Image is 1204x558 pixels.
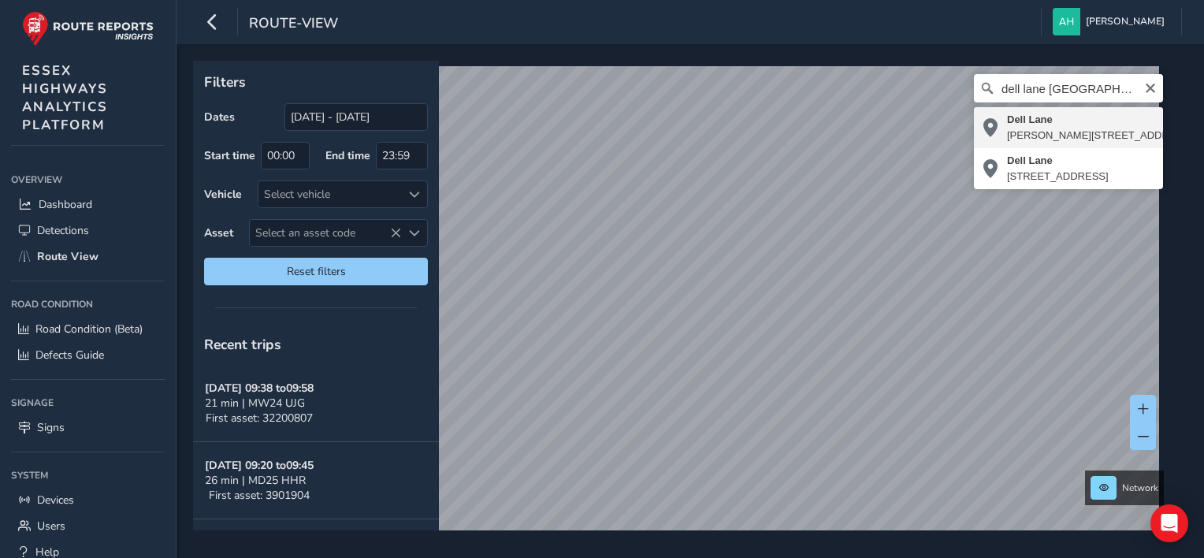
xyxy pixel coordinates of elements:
[1007,128,1193,143] div: [PERSON_NAME][STREET_ADDRESS]
[204,148,255,163] label: Start time
[193,442,439,519] button: [DATE] 09:20 to09:4526 min | MD25 HHRFirst asset: 3901904
[204,72,428,92] p: Filters
[11,463,165,487] div: System
[209,488,310,503] span: First asset: 3901904
[11,513,165,539] a: Users
[325,148,370,163] label: End time
[1007,112,1193,128] div: Dell Lane
[1007,169,1109,184] div: [STREET_ADDRESS]
[205,473,306,488] span: 26 min | MD25 HHR
[204,187,242,202] label: Vehicle
[1086,8,1165,35] span: [PERSON_NAME]
[22,11,154,46] img: rr logo
[37,519,65,534] span: Users
[193,365,439,442] button: [DATE] 09:38 to09:5821 min | MW24 UJGFirst asset: 32200807
[11,342,165,368] a: Defects Guide
[206,411,313,426] span: First asset: 32200807
[205,381,314,396] strong: [DATE] 09:38 to 09:58
[11,192,165,218] a: Dashboard
[249,13,338,35] span: route-view
[11,244,165,270] a: Route View
[1053,8,1170,35] button: [PERSON_NAME]
[974,74,1163,102] input: Search
[205,458,314,473] strong: [DATE] 09:20 to 09:45
[258,181,401,207] div: Select vehicle
[11,415,165,441] a: Signs
[11,487,165,513] a: Devices
[204,110,235,125] label: Dates
[37,223,89,238] span: Detections
[204,335,281,354] span: Recent trips
[11,168,165,192] div: Overview
[250,220,401,246] span: Select an asset code
[22,61,108,134] span: ESSEX HIGHWAYS ANALYTICS PLATFORM
[1053,8,1080,35] img: diamond-layout
[1122,482,1158,494] span: Network
[37,493,74,508] span: Devices
[35,348,104,363] span: Defects Guide
[204,225,233,240] label: Asset
[11,391,165,415] div: Signage
[35,322,143,337] span: Road Condition (Beta)
[199,66,1159,549] canvas: Map
[1150,504,1188,542] div: Open Intercom Messenger
[11,316,165,342] a: Road Condition (Beta)
[204,258,428,285] button: Reset filters
[216,264,416,279] span: Reset filters
[37,420,65,435] span: Signs
[11,218,165,244] a: Detections
[1007,153,1109,169] div: Dell Lane
[11,292,165,316] div: Road Condition
[39,197,92,212] span: Dashboard
[37,249,98,264] span: Route View
[1144,80,1157,95] button: Clear
[205,396,305,411] span: 21 min | MW24 UJG
[401,220,427,246] div: Select an asset code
